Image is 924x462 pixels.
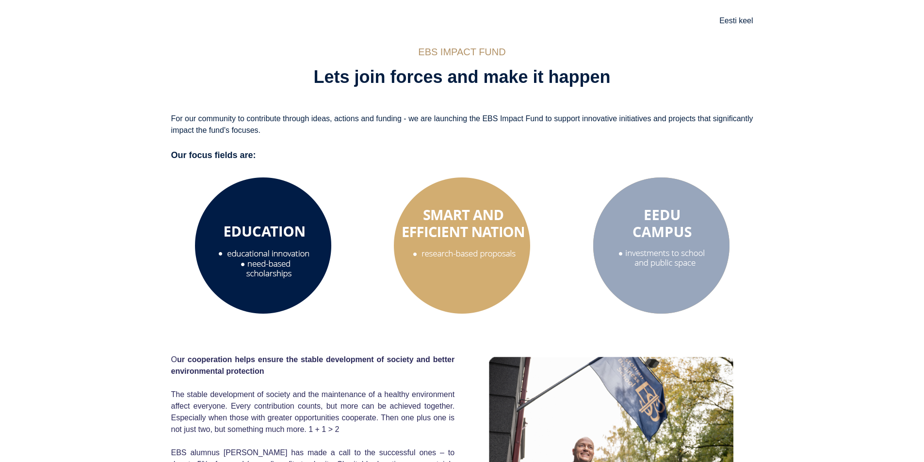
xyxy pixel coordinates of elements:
span: EBS IMPACT FUND [418,47,505,57]
span: O [171,355,455,375]
span: For our community to contribute through ideas, actions and funding - we are launching the EBS Imp... [171,114,753,134]
img: Ettevõtlus 4 eng [389,173,535,318]
a: Eesti keel [719,16,753,25]
img: EEDU 3 ENG 3 [588,173,734,318]
img: Haridus 4 ENG [190,173,336,318]
span: The stable development of society and the maintenance of a healthy environment affect everyone. E... [171,390,455,433]
span: Our focus fields are: [171,150,256,160]
span: Lets join forces and make it happen [313,67,610,87]
span: ur cooperation helps ensure the stable development of society and better environmental protection [171,355,455,375]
